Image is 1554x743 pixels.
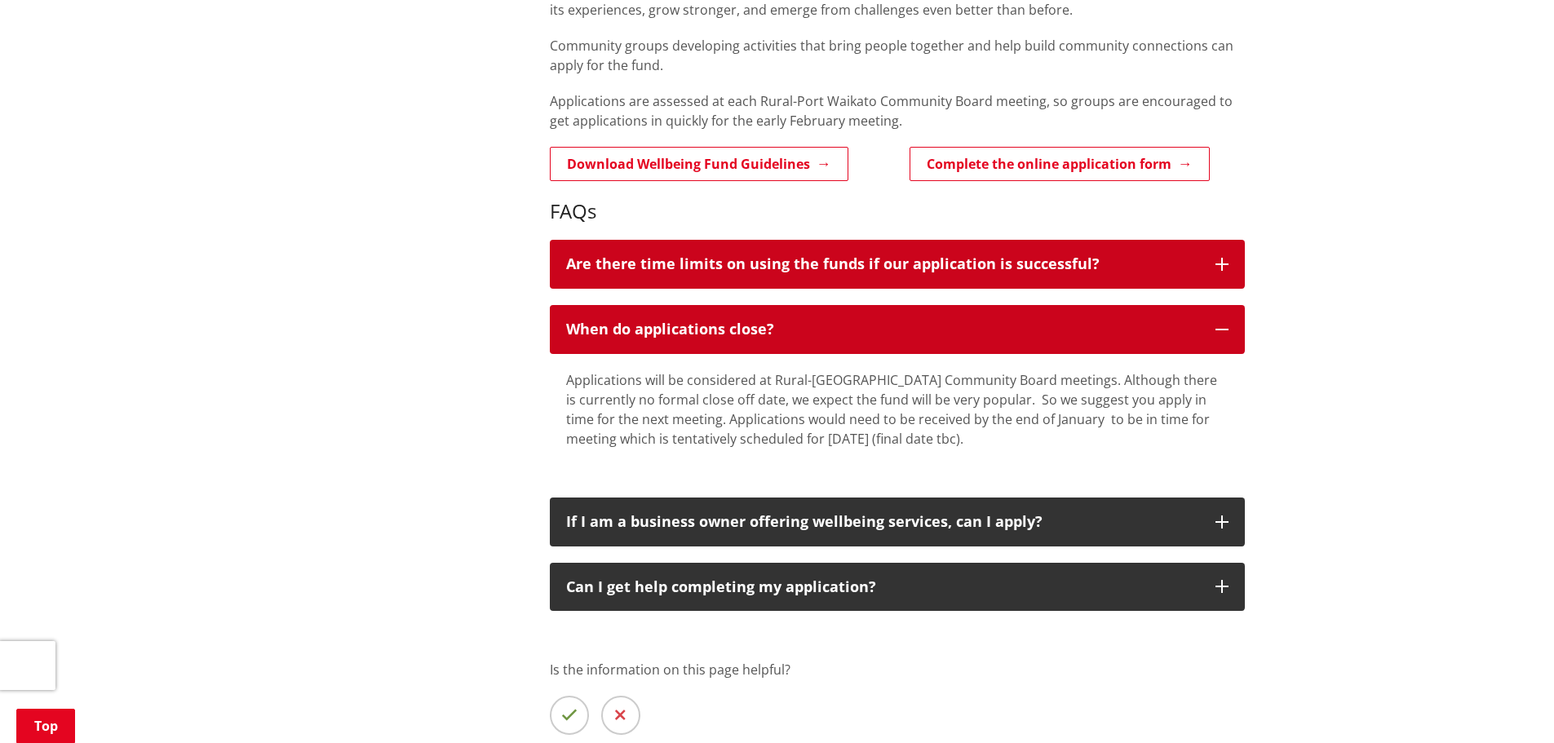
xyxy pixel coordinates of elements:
p: Can I get help completing my application? [566,579,1199,595]
p: Applications will be considered at Rural-[GEOGRAPHIC_DATA] Community Board meetings. Although the... [566,370,1229,449]
button: If I am a business owner offering wellbeing services, can I apply? [550,498,1245,546]
h3: FAQs [550,200,1245,223]
a: Top [16,709,75,743]
p: Is the information on this page helpful? [550,660,1245,679]
p: If I am a business owner offering wellbeing services, can I apply? [566,514,1199,530]
button: Are there time limits on using the funds if our application is successful? [550,240,1245,289]
button: Can I get help completing my application? [550,563,1245,612]
p: When do applications close? [566,321,1199,338]
p: Applications are assessed at each Rural-Port Waikato Community Board meeting, so groups are encou... [550,91,1245,130]
a: Download Wellbeing Fund Guidelines [550,147,848,181]
p: Are there time limits on using the funds if our application is successful? [566,256,1199,272]
a: Complete the online application form [910,147,1210,181]
button: When do applications close? [550,305,1245,354]
p: Community groups developing activities that bring people together and help build community connec... [550,36,1245,75]
iframe: Messenger Launcher [1479,674,1538,733]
